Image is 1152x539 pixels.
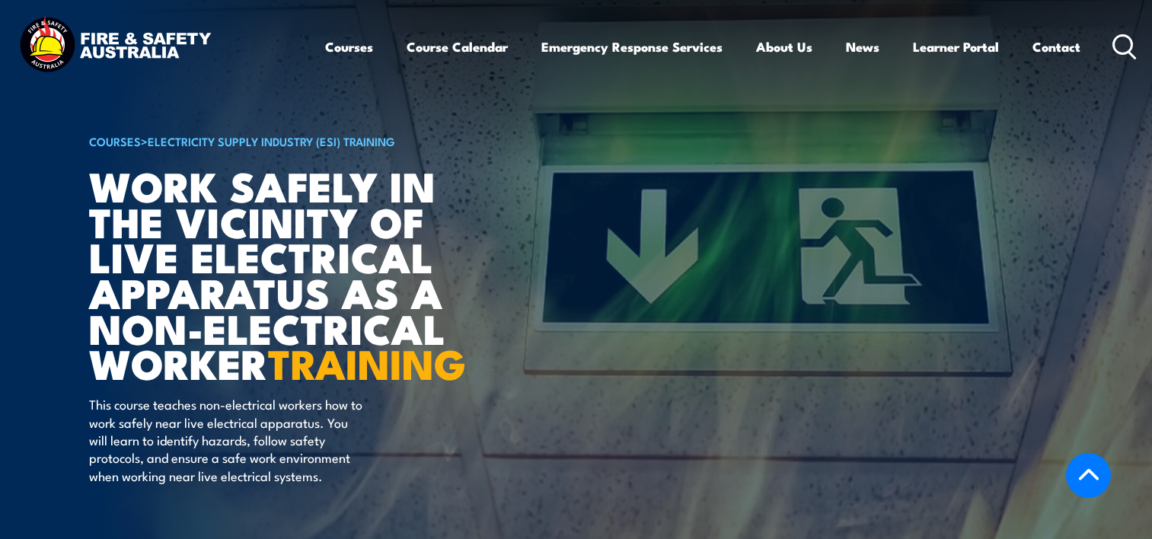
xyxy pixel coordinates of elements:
[913,27,999,67] a: Learner Portal
[89,132,465,150] h6: >
[846,27,879,67] a: News
[325,27,373,67] a: Courses
[1032,27,1080,67] a: Contact
[148,132,395,149] a: Electricity Supply Industry (ESI) Training
[541,27,723,67] a: Emergency Response Services
[407,27,508,67] a: Course Calendar
[89,167,465,381] h1: Work safely in the vicinity of live electrical apparatus as a non-electrical worker
[89,395,367,484] p: This course teaches non-electrical workers how to work safely near live electrical apparatus. You...
[268,330,466,394] strong: TRAINING
[756,27,812,67] a: About Us
[89,132,141,149] a: COURSES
